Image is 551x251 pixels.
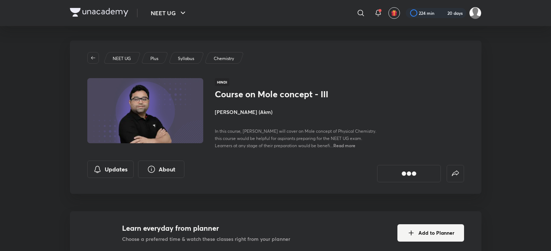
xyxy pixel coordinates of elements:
[146,6,192,20] button: NEET UG
[333,142,355,148] span: Read more
[215,108,377,116] h4: [PERSON_NAME] (Akm)
[70,8,128,17] img: Company Logo
[176,55,195,62] a: Syllabus
[150,55,158,62] p: Plus
[87,161,134,178] button: Updates
[391,10,397,16] img: avatar
[215,89,333,99] h1: Course on Mole concept - III
[215,128,376,148] span: In this course, [PERSON_NAME] will cover on Mole concept of Physical Chemistry. this course would...
[439,9,446,17] img: streak
[86,77,204,144] img: Thumbnail
[212,55,235,62] a: Chemistry
[122,223,290,234] h4: Learn everyday from planner
[122,235,290,243] p: Choose a preferred time & watch these classes right from your planner
[149,55,159,62] a: Plus
[388,7,400,19] button: avatar
[469,7,481,19] img: surabhi
[70,8,128,18] a: Company Logo
[215,78,229,86] span: Hindi
[447,165,464,182] button: false
[138,161,184,178] button: About
[178,55,194,62] p: Syllabus
[377,165,441,182] button: [object Object]
[397,224,464,242] button: Add to Planner
[111,55,132,62] a: NEET UG
[113,55,131,62] p: NEET UG
[214,55,234,62] p: Chemistry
